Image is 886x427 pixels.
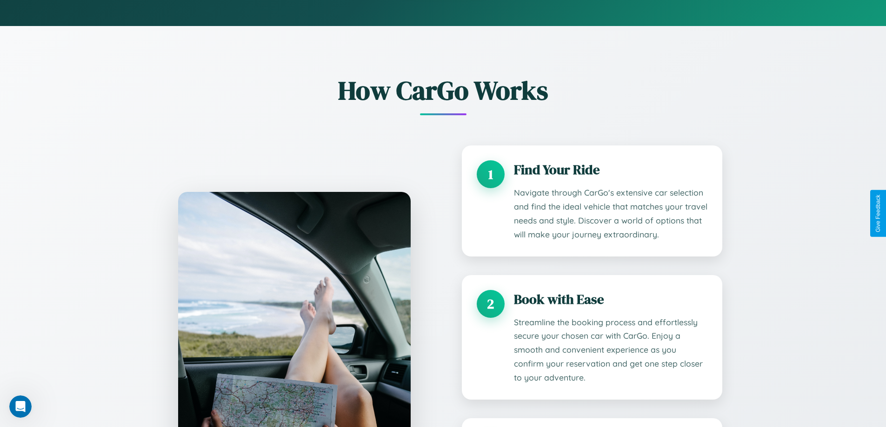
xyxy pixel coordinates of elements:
[514,290,707,309] h3: Book with Ease
[514,315,707,385] p: Streamline the booking process and effortlessly secure your chosen car with CarGo. Enjoy a smooth...
[514,186,707,242] p: Navigate through CarGo's extensive car selection and find the ideal vehicle that matches your tra...
[477,160,505,188] div: 1
[164,72,722,108] h2: How CarGo Works
[514,160,707,179] h3: Find Your Ride
[875,195,881,232] div: Give Feedback
[9,395,32,418] iframe: Intercom live chat
[477,290,505,318] div: 2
